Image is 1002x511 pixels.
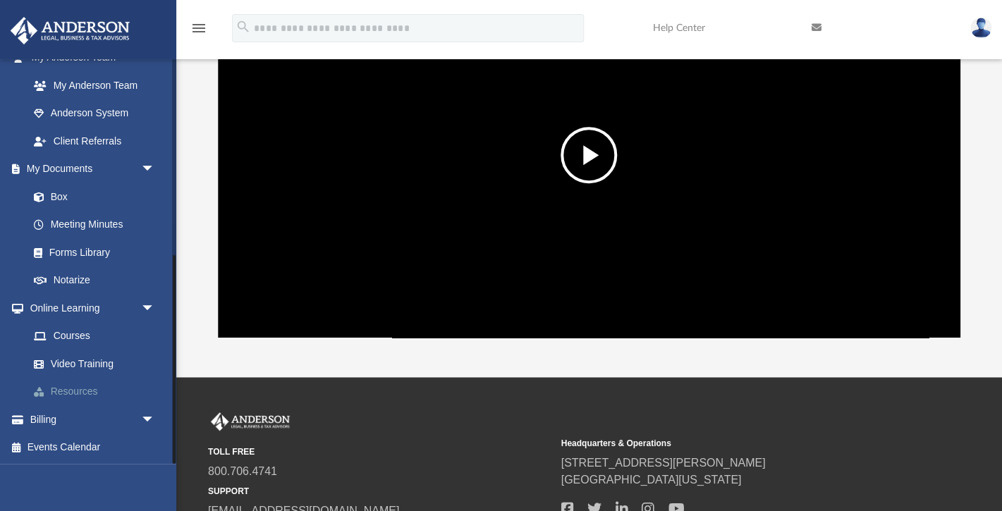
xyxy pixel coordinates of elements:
img: Anderson Advisors Platinum Portal [6,17,134,44]
a: 800.706.4741 [208,465,277,477]
img: User Pic [970,18,991,38]
a: Resources [20,378,176,406]
i: search [236,19,251,35]
a: Billingarrow_drop_down [10,405,176,433]
small: SUPPORT [208,485,551,498]
span: arrow_drop_down [141,155,169,184]
span: arrow_drop_down [141,294,169,323]
a: [STREET_ADDRESS][PERSON_NAME] [561,457,765,469]
a: Forms Library [20,238,162,266]
a: Meeting Minutes [20,211,169,239]
a: menu [190,27,207,37]
a: Online Learningarrow_drop_down [10,294,176,322]
a: Box [20,183,162,211]
a: Client Referrals [20,127,169,155]
img: Anderson Advisors Platinum Portal [208,412,293,431]
small: TOLL FREE [208,445,551,458]
span: arrow_drop_down [141,405,169,434]
a: My Anderson Team [20,71,162,99]
i: menu [190,20,207,37]
a: Anderson System [20,99,169,128]
a: Notarize [20,266,169,295]
a: Courses [20,322,176,350]
a: Video Training [20,350,169,378]
a: My Documentsarrow_drop_down [10,155,169,183]
a: Events Calendar [10,433,176,462]
small: Headquarters & Operations [561,437,903,450]
a: [GEOGRAPHIC_DATA][US_STATE] [561,474,741,486]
